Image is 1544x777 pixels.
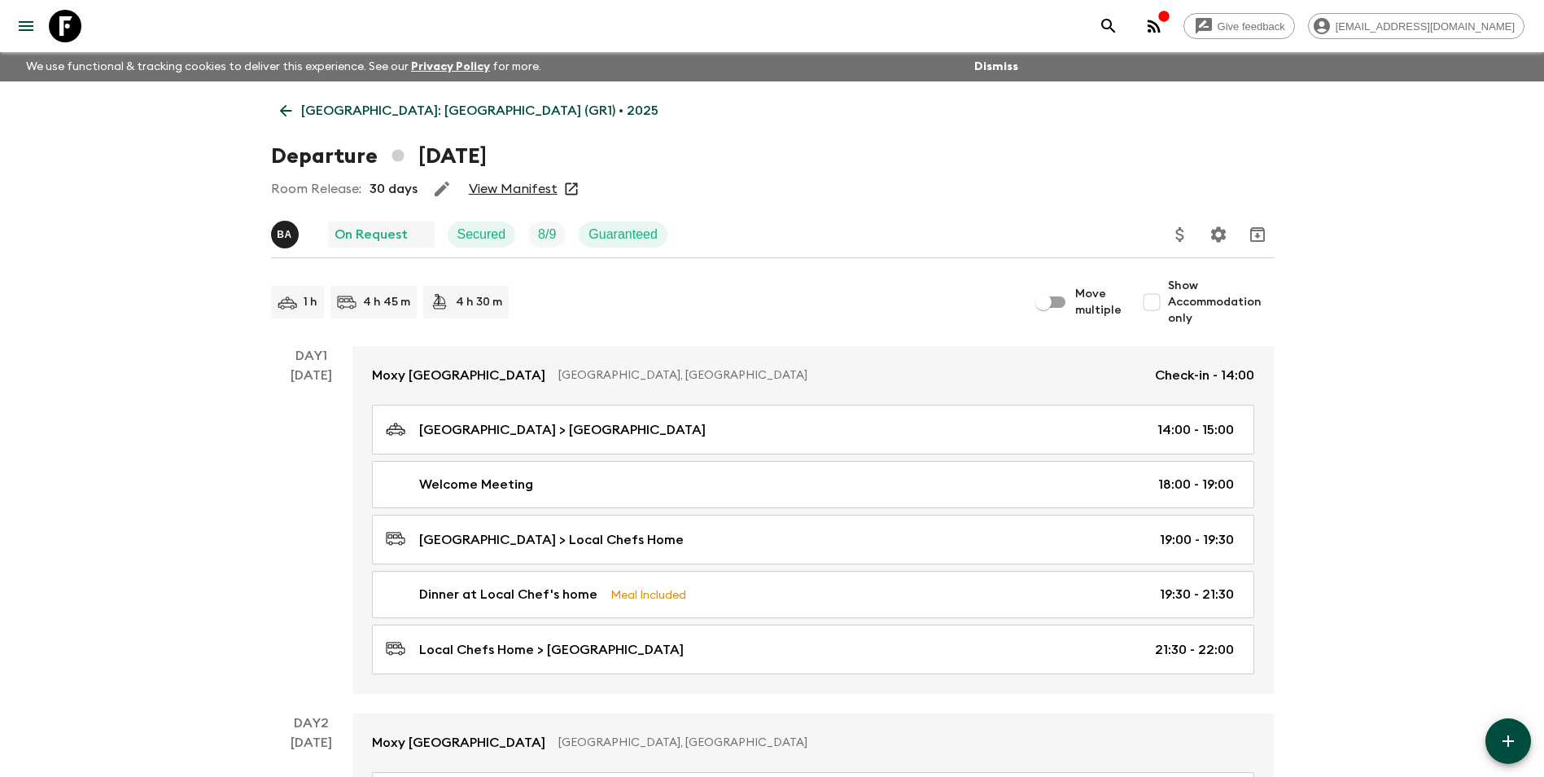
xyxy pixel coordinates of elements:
button: search adventures [1092,10,1125,42]
h1: Departure [DATE] [271,140,487,173]
p: B A [277,228,292,241]
span: [EMAIL_ADDRESS][DOMAIN_NAME] [1327,20,1524,33]
a: [GEOGRAPHIC_DATA]: [GEOGRAPHIC_DATA] (GR1) • 2025 [271,94,667,127]
button: Archive (Completed, Cancelled or Unsynced Departures only) [1241,218,1274,251]
p: Moxy [GEOGRAPHIC_DATA] [372,366,545,385]
a: [GEOGRAPHIC_DATA] > [GEOGRAPHIC_DATA]14:00 - 15:00 [372,405,1254,454]
button: BA [271,221,302,248]
a: Local Chefs Home > [GEOGRAPHIC_DATA]21:30 - 22:00 [372,625,1254,674]
p: 21:30 - 22:00 [1155,640,1234,660]
a: View Manifest [469,181,558,197]
p: Secured [457,225,506,244]
p: Dinner at Local Chef's home [419,585,597,604]
p: 4 h 30 m [456,294,502,310]
p: Local Chefs Home > [GEOGRAPHIC_DATA] [419,640,684,660]
button: Dismiss [970,55,1022,78]
p: 1 h [304,294,317,310]
p: [GEOGRAPHIC_DATA] > Local Chefs Home [419,530,684,550]
p: On Request [335,225,408,244]
p: 8 / 9 [538,225,556,244]
p: Room Release: [271,179,361,199]
p: Moxy [GEOGRAPHIC_DATA] [372,733,545,753]
a: Moxy [GEOGRAPHIC_DATA][GEOGRAPHIC_DATA], [GEOGRAPHIC_DATA]Check-in - 14:00 [352,346,1274,405]
span: Give feedback [1209,20,1294,33]
button: Update Price, Early Bird Discount and Costs [1164,218,1196,251]
p: Day 1 [271,346,352,366]
p: [GEOGRAPHIC_DATA], [GEOGRAPHIC_DATA] [558,367,1142,384]
button: Settings [1202,218,1235,251]
p: 18:00 - 19:00 [1158,475,1234,494]
div: Trip Fill [528,222,566,248]
p: We use functional & tracking cookies to deliver this experience. See our for more. [20,52,548,81]
div: [DATE] [291,366,332,694]
p: 19:30 - 21:30 [1160,585,1234,604]
p: [GEOGRAPHIC_DATA], [GEOGRAPHIC_DATA] [558,735,1241,751]
p: [GEOGRAPHIC_DATA] > [GEOGRAPHIC_DATA] [419,420,706,440]
a: [GEOGRAPHIC_DATA] > Local Chefs Home19:00 - 19:30 [372,515,1254,564]
p: [GEOGRAPHIC_DATA]: [GEOGRAPHIC_DATA] (GR1) • 2025 [301,101,658,121]
p: 4 h 45 m [363,294,410,310]
button: menu [10,10,42,42]
span: Move multiple [1075,286,1122,318]
a: Welcome Meeting18:00 - 19:00 [372,461,1254,508]
span: Byron Anderson [271,226,302,239]
a: Dinner at Local Chef's homeMeal Included19:30 - 21:30 [372,571,1254,618]
span: Show Accommodation only [1168,278,1274,327]
p: 30 days [370,179,418,199]
p: Meal Included [610,586,686,604]
a: Privacy Policy [411,61,490,72]
p: 19:00 - 19:30 [1160,530,1234,550]
p: Check-in - 14:00 [1155,366,1254,385]
p: 14:00 - 15:00 [1157,420,1234,440]
p: Day 2 [271,713,352,733]
div: Secured [448,222,516,248]
a: Give feedback [1183,13,1295,39]
div: [EMAIL_ADDRESS][DOMAIN_NAME] [1308,13,1524,39]
p: Welcome Meeting [419,475,533,494]
p: Guaranteed [588,225,658,244]
a: Moxy [GEOGRAPHIC_DATA][GEOGRAPHIC_DATA], [GEOGRAPHIC_DATA] [352,713,1274,772]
